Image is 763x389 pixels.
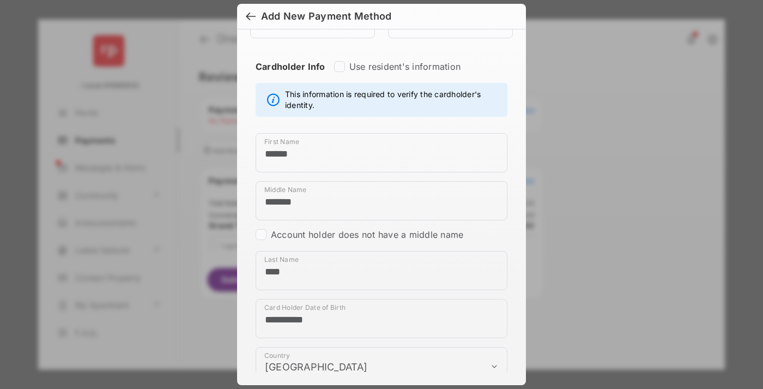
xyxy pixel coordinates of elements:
[261,10,391,22] div: Add New Payment Method
[285,89,501,111] span: This information is required to verify the cardholder's identity.
[256,347,507,386] div: payment_method_screening[postal_addresses][country]
[256,61,325,92] strong: Cardholder Info
[349,61,461,72] label: Use resident's information
[271,229,463,240] label: Account holder does not have a middle name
